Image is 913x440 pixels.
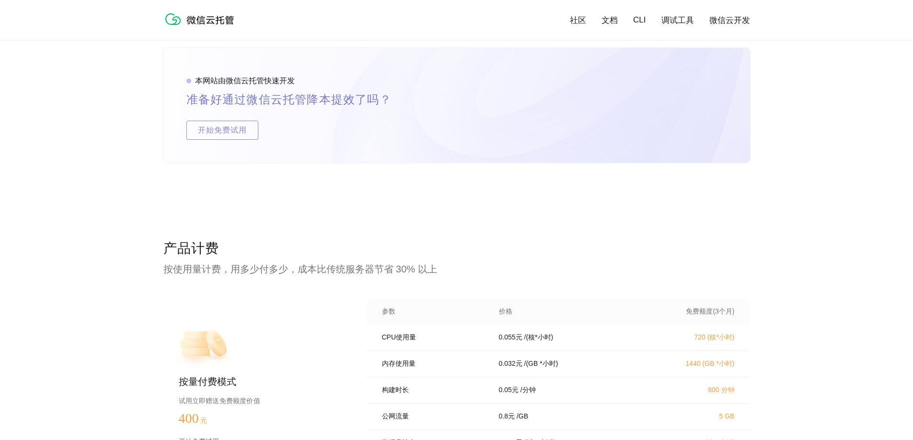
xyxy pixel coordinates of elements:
[650,360,735,368] p: 1440 (GB *小时)
[650,386,735,395] p: 600 分钟
[709,15,750,26] a: 微信云开发
[524,360,558,368] p: / (GB *小时)
[633,15,646,25] a: CLI
[601,15,618,26] a: 文档
[382,386,485,395] p: 构建时长
[163,22,240,30] a: 微信云托管
[179,375,336,389] p: 按量付费模式
[163,239,750,259] p: 产品计费
[650,412,735,420] p: 5 GB
[650,307,735,316] p: 免费额度(3个月)
[661,15,694,26] a: 调试工具
[186,90,415,109] p: 准备好通过微信云托管降本提效了吗？
[517,412,528,421] p: / GB
[382,333,485,342] p: CPU使用量
[520,386,536,395] p: / 分钟
[195,76,295,86] p: 本网站由微信云托管快速开发
[382,307,485,316] p: 参数
[163,262,750,276] p: 按使用量计费，用多少付多少，成本比传统服务器节省 30% 以上
[570,15,586,26] a: 社区
[499,307,512,316] p: 价格
[187,121,258,140] span: 开始免费试用
[499,412,515,421] p: 0.8 元
[524,333,554,342] p: / (核*小时)
[382,412,485,421] p: 公网流量
[499,360,522,368] p: 0.032 元
[650,333,735,342] p: 720 (核*小时)
[163,10,240,29] img: 微信云托管
[499,386,519,395] p: 0.05 元
[179,411,227,426] p: 400
[382,360,485,368] p: 内存使用量
[499,333,522,342] p: 0.055 元
[200,417,207,424] span: 元
[179,395,336,407] p: 试用立即赠送免费额度价值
